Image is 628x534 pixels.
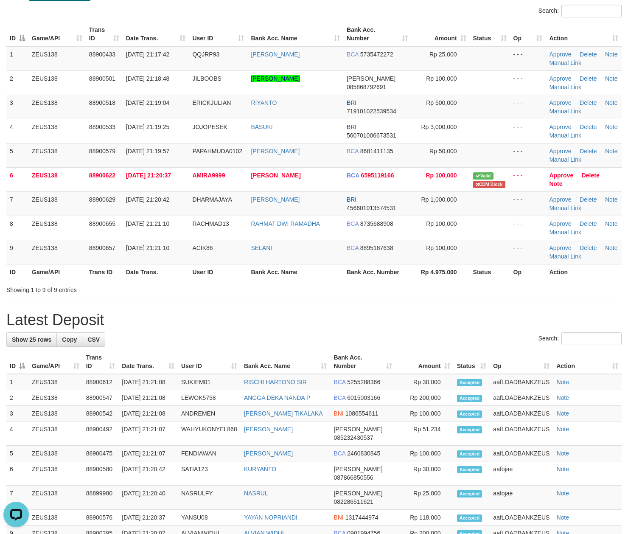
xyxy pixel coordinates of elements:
td: - - - [510,216,546,240]
a: [PERSON_NAME] [251,196,300,203]
td: aafLOADBANKZEUS [490,422,553,446]
span: 88900629 [89,196,115,203]
span: BCA [347,245,359,251]
a: Approve [549,196,571,203]
a: Approve [549,51,571,58]
span: Rp 100,000 [426,220,457,227]
span: Accepted [457,490,482,497]
th: Action [546,264,622,280]
span: Copy 087866850556 to clipboard [334,474,373,481]
td: Rp 100,000 [395,446,453,461]
th: Game/API: activate to sort column ascending [28,350,83,374]
a: Note [556,514,569,521]
span: BCA [347,220,359,227]
span: 88900579 [89,148,115,155]
a: [PERSON_NAME] [251,148,300,155]
a: Approve [549,148,571,155]
span: Copy 560701006673531 to clipboard [347,132,396,139]
a: Note [605,148,618,155]
a: Note [605,75,618,82]
span: BCA [334,394,345,401]
a: Approve [549,245,571,251]
a: Note [605,99,618,106]
span: [DATE] 21:19:25 [126,124,169,130]
span: Copy 1317444974 to clipboard [345,514,378,521]
th: Op [510,264,546,280]
span: Copy 456601013574531 to clipboard [347,205,396,211]
td: SATIA123 [178,461,241,486]
a: NASRUL [244,490,268,497]
button: Open LiveChat chat widget [3,3,29,29]
span: Copy 1086554611 to clipboard [345,410,378,417]
td: [DATE] 21:21:07 [118,422,178,446]
a: Note [556,466,569,472]
td: Rp 200,000 [395,390,453,406]
span: [DATE] 21:19:04 [126,99,169,106]
a: YAYAN NOPRIANDI [244,514,297,521]
td: ZEUS138 [28,240,86,264]
a: Delete [580,75,597,82]
span: BRI [347,99,356,106]
td: ZEUS138 [28,119,86,143]
span: Copy 085868792691 to clipboard [347,84,386,90]
span: QQJRP93 [192,51,219,58]
a: Note [549,180,562,187]
a: Manual Link [549,59,581,66]
span: BRI [347,196,356,203]
span: 88900518 [89,99,115,106]
span: [DATE] 21:19:57 [126,148,169,155]
td: ZEUS138 [28,216,86,240]
span: ERICKJULIAN [192,99,231,106]
td: 3 [6,406,28,422]
td: ANDREMEN [178,406,241,422]
span: Rp 500,000 [426,99,457,106]
a: Note [556,394,569,401]
td: ZEUS138 [28,143,86,167]
td: [DATE] 21:20:40 [118,486,178,510]
td: ZEUS138 [28,510,83,526]
span: Rp 25,000 [429,51,457,58]
span: [PERSON_NAME] [334,490,382,497]
a: Delete [580,51,597,58]
a: Note [605,220,618,227]
td: SUKIEM01 [178,374,241,390]
span: Copy 8895187638 to clipboard [360,245,393,251]
span: BNI [334,514,343,521]
span: [PERSON_NAME] [334,426,382,433]
span: Show 25 rows [12,336,51,343]
span: Rp 100,000 [426,75,457,82]
td: 6 [6,461,28,486]
td: aafLOADBANKZEUS [490,406,553,422]
th: Date Trans.: activate to sort column ascending [118,350,178,374]
span: JILBOOBS [192,75,221,82]
span: Rp 1,000,000 [421,196,457,203]
span: Rp 100,000 [426,245,457,251]
a: Delete [580,148,597,155]
th: Bank Acc. Number: activate to sort column ascending [330,350,395,374]
td: Rp 25,000 [395,486,453,510]
a: [PERSON_NAME] [244,426,293,433]
span: BCA [334,379,345,385]
span: BCA [347,51,359,58]
th: Date Trans.: activate to sort column ascending [123,22,189,46]
td: 1 [6,46,28,71]
a: Approve [549,99,571,106]
td: WAHYUKONYEL868 [178,422,241,446]
span: Rp 100,000 [426,172,457,179]
span: Transfer CDM blocked [473,181,505,188]
td: ZEUS138 [28,46,86,71]
td: ZEUS138 [28,486,83,510]
a: Manual Link [549,84,581,90]
span: BRI [347,124,356,130]
th: Amount: activate to sort column ascending [395,350,453,374]
span: Accepted [457,426,482,433]
th: Action: activate to sort column ascending [546,22,622,46]
a: Manual Link [549,253,581,260]
span: Copy 5735472272 to clipboard [360,51,393,58]
td: 1 [6,374,28,390]
td: FENDIAWAN [178,446,241,461]
td: 88900542 [83,406,119,422]
td: YANSU08 [178,510,241,526]
a: Manual Link [549,156,581,163]
span: RACHMAD13 [192,220,229,227]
